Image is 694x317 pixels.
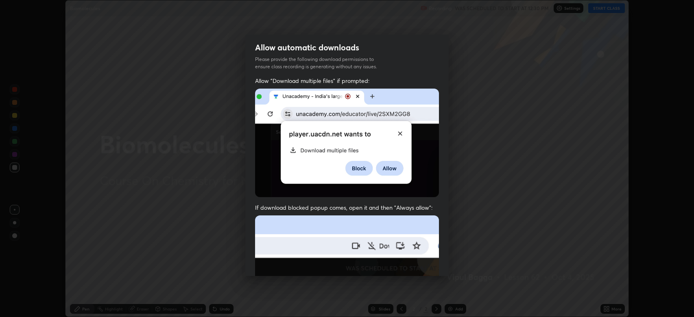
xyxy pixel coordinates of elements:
[255,77,439,85] span: Allow "Download multiple files" if prompted:
[255,42,359,53] h2: Allow automatic downloads
[255,204,439,211] span: If download blocked popup comes, open it and then "Always allow":
[255,89,439,197] img: downloads-permission-allow.gif
[255,56,387,70] p: Please provide the following download permissions to ensure class recording is generating without...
